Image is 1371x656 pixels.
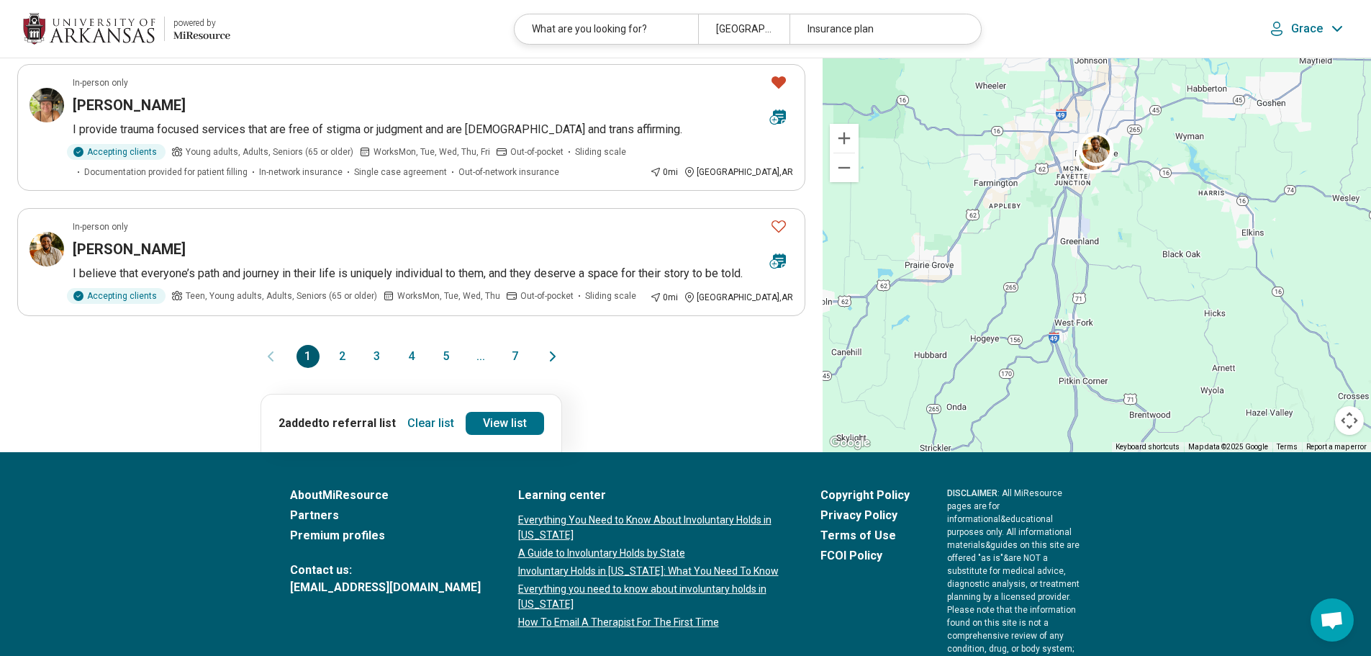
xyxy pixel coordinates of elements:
[1188,443,1268,451] span: Map data ©2025 Google
[397,289,500,302] span: Works Mon, Tue, Wed, Thu
[947,488,997,498] span: DISCLAIMER
[173,17,230,30] div: powered by
[684,166,793,179] div: [GEOGRAPHIC_DATA] , AR
[435,345,458,368] button: 5
[331,345,354,368] button: 2
[259,166,343,179] span: In-network insurance
[520,289,574,302] span: Out-of-pocket
[515,14,697,44] div: What are you looking for?
[318,416,396,430] span: to referral list
[84,166,248,179] span: Documentation provided for patient filling
[186,289,377,302] span: Teen, Young adults, Adults, Seniors (65 or older)
[297,345,320,368] button: 1
[820,547,910,565] a: FCOI Policy
[1291,22,1324,36] p: Grace
[1311,598,1354,642] div: Open chat
[650,291,678,304] div: 0 mi
[73,95,186,115] h3: [PERSON_NAME]
[575,145,626,158] span: Sliding scale
[67,144,166,160] div: Accepting clients
[764,212,793,241] button: Favorite
[290,527,481,544] a: Premium profiles
[518,546,783,561] a: A Guide to Involuntary Holds by State
[262,345,279,368] button: Previous page
[1277,443,1298,451] a: Terms (opens in new tab)
[544,345,561,368] button: Next page
[820,487,910,504] a: Copyright Policy
[469,345,492,368] span: ...
[374,145,490,158] span: Works Mon, Tue, Wed, Thu, Fri
[504,345,527,368] button: 7
[830,124,859,153] button: Zoom in
[354,166,447,179] span: Single case agreement
[826,433,874,452] a: Open this area in Google Maps (opens a new window)
[73,265,793,282] p: I believe that everyone’s path and journey in their life is uniquely individual to them, and they...
[23,12,155,46] img: University of Arkansas
[698,14,789,44] div: [GEOGRAPHIC_DATA], [GEOGRAPHIC_DATA]
[820,507,910,524] a: Privacy Policy
[789,14,972,44] div: Insurance plan
[826,433,874,452] img: Google
[764,68,793,97] button: Favorite
[518,615,783,630] a: How To Email A Therapist For The First Time
[466,412,544,435] a: View list
[73,220,128,233] p: In-person only
[186,145,353,158] span: Young adults, Adults, Seniors (65 or older)
[518,564,783,579] a: Involuntary Holds in [US_STATE]: What You Need To Know
[279,415,396,432] p: 2 added
[400,345,423,368] button: 4
[366,345,389,368] button: 3
[1306,443,1367,451] a: Report a map error
[73,76,128,89] p: In-person only
[510,145,564,158] span: Out-of-pocket
[290,507,481,524] a: Partners
[67,288,166,304] div: Accepting clients
[1335,406,1364,435] button: Map camera controls
[290,562,481,579] span: Contact us:
[518,513,783,543] a: Everything You Need to Know About Involuntary Holds in [US_STATE]
[290,579,481,596] a: [EMAIL_ADDRESS][DOMAIN_NAME]
[585,289,636,302] span: Sliding scale
[518,487,783,504] a: Learning center
[820,527,910,544] a: Terms of Use
[830,153,859,182] button: Zoom out
[650,166,678,179] div: 0 mi
[458,166,559,179] span: Out-of-network insurance
[73,239,186,259] h3: [PERSON_NAME]
[23,12,230,46] a: University of Arkansaspowered by
[1116,442,1180,452] button: Keyboard shortcuts
[518,582,783,612] a: Everything you need to know about involuntary holds in [US_STATE]
[73,121,793,138] p: I provide trauma focused services that are free of stigma or judgment and are [DEMOGRAPHIC_DATA] ...
[402,412,460,435] button: Clear list
[290,487,481,504] a: AboutMiResource
[684,291,793,304] div: [GEOGRAPHIC_DATA] , AR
